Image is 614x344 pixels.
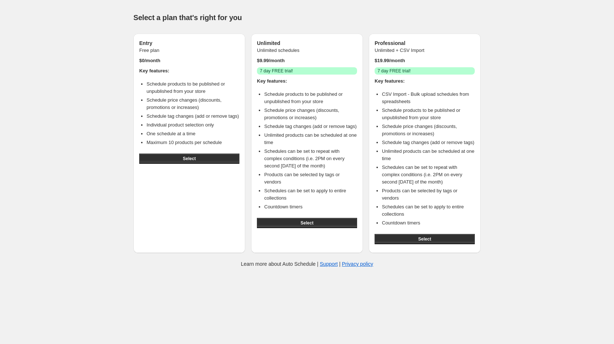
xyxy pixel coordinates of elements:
[260,68,293,74] span: 7 day FREE trial!
[147,130,239,137] li: One schedule at a time
[382,148,475,162] li: Unlimited products can be scheduled at one time
[257,57,357,64] p: $ 9.99 /month
[264,171,357,186] li: Products can be selected by tags or vendors
[375,234,475,244] button: Select
[375,47,475,54] p: Unlimited + CSV Import
[257,47,357,54] p: Unlimited schedules
[382,219,475,227] li: Countdown timers
[264,132,357,146] li: Unlimited products can be scheduled at one time
[382,164,475,186] li: Schedules can be set to repeat with complex conditions (i.e. 2PM on every second [DATE] of the mo...
[264,148,357,170] li: Schedules can be set to repeat with complex conditions (i.e. 2PM on every second [DATE] of the mo...
[382,107,475,121] li: Schedule products to be published or unpublished from your store
[147,121,239,129] li: Individual product selection only
[147,80,239,95] li: Schedule products to be published or unpublished from your store
[342,261,374,267] a: Privacy policy
[183,156,196,162] span: Select
[264,187,357,202] li: Schedules can be set to apply to entire collections
[382,139,475,146] li: Schedule tag changes (add or remove tags)
[264,203,357,211] li: Countdown timers
[382,203,475,218] li: Schedules can be set to apply to entire collections
[139,39,239,47] h3: Entry
[257,218,357,228] button: Select
[139,154,239,164] button: Select
[264,123,357,130] li: Schedule tag changes (add or remove tags)
[382,187,475,202] li: Products can be selected by tags or vendors
[418,236,431,242] span: Select
[382,91,475,105] li: CSV Import - Bulk upload schedules from spreadsheets
[320,261,338,267] a: Support
[147,113,239,120] li: Schedule tag changes (add or remove tags)
[139,57,239,64] p: $ 0 /month
[375,78,475,85] h4: Key features:
[257,78,357,85] h4: Key features:
[133,13,481,22] h1: Select a plan that's right for you
[382,123,475,137] li: Schedule price changes (discounts, promotions or increases)
[241,260,373,268] p: Learn more about Auto Schedule | |
[257,39,357,47] h3: Unlimited
[139,47,239,54] p: Free plan
[378,68,411,74] span: 7 day FREE trial!
[264,91,357,105] li: Schedule products to be published or unpublished from your store
[264,107,357,121] li: Schedule price changes (discounts, promotions or increases)
[147,97,239,111] li: Schedule price changes (discounts, promotions or increases)
[139,67,239,75] h4: Key features:
[147,139,239,146] li: Maximum 10 products per schedule
[375,57,475,64] p: $ 19.99 /month
[300,220,313,226] span: Select
[375,39,475,47] h3: Professional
